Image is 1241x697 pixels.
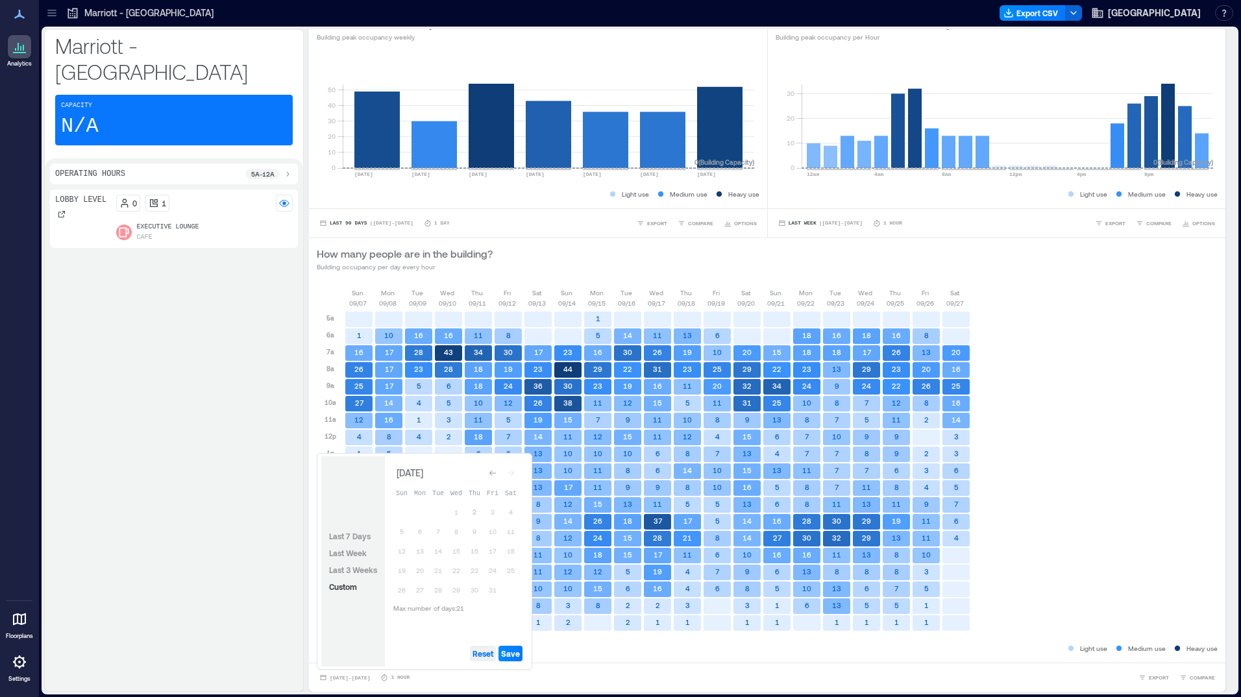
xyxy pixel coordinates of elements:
text: 17 [534,348,543,356]
text: 27 [355,398,364,407]
p: 09/11 [469,298,486,308]
text: 28 [444,365,453,373]
text: [DATE] [640,171,659,177]
text: 7 [596,415,600,424]
tspan: 20 [786,114,794,122]
p: Thu [471,287,483,298]
text: 12 [683,432,692,441]
p: Building occupancy per day every hour [317,262,493,272]
text: 20 [743,348,752,356]
text: 13 [534,449,543,458]
text: 13 [683,331,692,339]
text: 5 [387,449,391,458]
text: 13 [743,449,752,458]
text: 30 [563,382,572,390]
text: 8 [924,331,929,339]
span: EXPORT [1149,674,1169,681]
p: Analytics [7,60,32,67]
tspan: 0 [332,164,336,171]
p: Wed [649,287,663,298]
p: Light use [622,189,649,199]
text: 8pm [1144,171,1154,177]
text: [DATE] [526,171,545,177]
p: 09/22 [797,298,815,308]
text: 9 [626,415,630,424]
p: 1 Hour [883,219,902,227]
tspan: 20 [328,132,336,140]
text: 19 [504,365,513,373]
text: 15 [772,348,781,356]
text: 16 [952,398,961,407]
text: 16 [892,331,901,339]
p: Capacity [61,101,92,111]
text: 12 [623,398,632,407]
text: 9 [745,415,750,424]
span: COMPARE [688,219,713,227]
text: 8 [805,415,809,424]
p: Fri [713,287,720,298]
button: [DATE]-[DATE] [317,671,373,684]
p: Medium use [670,189,707,199]
text: 34 [474,348,483,356]
text: [DATE] [583,171,602,177]
text: 19 [623,382,632,390]
p: Fri [504,287,511,298]
p: Thu [889,287,901,298]
p: Light use [1080,189,1107,199]
text: 6 [476,449,481,458]
text: 7 [715,449,720,458]
text: 8 [865,449,869,458]
p: Sun [352,287,363,298]
p: 09/23 [827,298,844,308]
text: 6 [447,382,451,390]
text: 5 [506,415,511,424]
p: 09/12 [498,298,516,308]
text: 7 [865,398,869,407]
p: Sun [561,287,572,298]
p: 11a [325,414,336,424]
text: 18 [474,365,483,373]
text: 17 [385,365,394,373]
p: 8a [326,363,334,374]
text: 10 [683,415,692,424]
text: 10 [623,449,632,458]
text: 14 [384,398,393,407]
button: Save [498,646,522,661]
text: 3 [954,449,959,458]
p: Mon [381,287,395,298]
text: 11 [593,398,602,407]
text: 34 [772,382,781,390]
p: Marriott - [GEOGRAPHIC_DATA] [55,32,293,84]
p: 09/17 [648,298,665,308]
span: Custom [329,582,357,591]
span: [DATE] - [DATE] [330,675,370,681]
text: 18 [474,382,483,390]
text: 8 [835,398,839,407]
p: 0 [132,198,137,208]
p: Thu [680,287,692,298]
text: 16 [444,331,453,339]
text: 10 [713,348,722,356]
text: 8 [715,415,720,424]
text: 23 [534,365,543,373]
text: 36 [534,382,543,390]
p: Tue [829,287,841,298]
p: Sat [741,287,750,298]
button: COMPARE [675,217,716,230]
p: 10a [325,397,336,408]
text: 24 [504,382,513,390]
text: 23 [593,382,602,390]
text: 11 [563,432,572,441]
p: How many people are in the building? [317,246,493,262]
text: 4 [417,398,421,407]
p: Marriott - [GEOGRAPHIC_DATA] [84,6,214,19]
text: 15 [623,432,632,441]
text: 5 [447,398,451,407]
text: 18 [802,331,811,339]
tspan: 30 [328,117,336,125]
text: 4pm [1077,171,1087,177]
p: Heavy use [728,189,759,199]
p: Settings [8,675,31,683]
text: 32 [743,382,752,390]
text: 9 [865,432,869,441]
